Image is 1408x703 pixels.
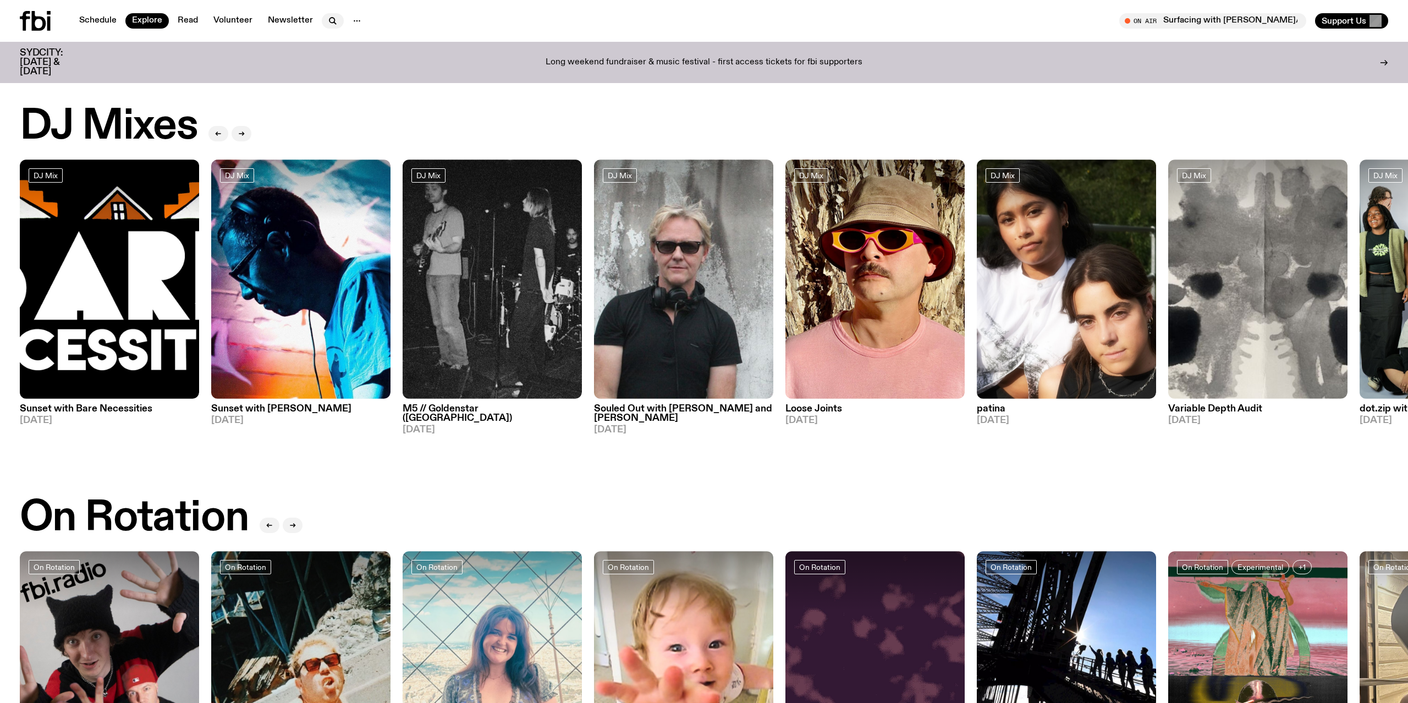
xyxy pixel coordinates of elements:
[211,399,391,425] a: Sunset with [PERSON_NAME][DATE]
[799,171,823,179] span: DJ Mix
[1182,171,1206,179] span: DJ Mix
[34,563,75,571] span: On Rotation
[1368,168,1402,183] a: DJ Mix
[1299,563,1306,571] span: +1
[1119,13,1306,29] button: On AirSurfacing with [PERSON_NAME]/ilex
[34,171,58,179] span: DJ Mix
[20,160,199,399] img: Bare Necessities
[991,563,1032,571] span: On Rotation
[986,560,1037,574] a: On Rotation
[411,168,446,183] a: DJ Mix
[608,563,649,571] span: On Rotation
[211,404,391,414] h3: Sunset with [PERSON_NAME]
[225,171,249,179] span: DJ Mix
[20,404,199,414] h3: Sunset with Bare Necessities
[986,168,1020,183] a: DJ Mix
[403,404,582,423] h3: M5 // Goldenstar ([GEOGRAPHIC_DATA])
[1292,560,1312,574] button: +1
[20,416,199,425] span: [DATE]
[416,171,441,179] span: DJ Mix
[1168,399,1347,425] a: Variable Depth Audit[DATE]
[799,563,840,571] span: On Rotation
[785,404,965,414] h3: Loose Joints
[261,13,320,29] a: Newsletter
[977,416,1156,425] span: [DATE]
[403,399,582,435] a: M5 // Goldenstar ([GEOGRAPHIC_DATA])[DATE]
[546,58,862,68] p: Long weekend fundraiser & music festival - first access tickets for fbi supporters
[29,560,80,574] a: On Rotation
[1182,563,1223,571] span: On Rotation
[411,560,463,574] a: On Rotation
[1177,168,1211,183] a: DJ Mix
[794,168,828,183] a: DJ Mix
[977,404,1156,414] h3: patina
[594,425,773,435] span: [DATE]
[594,160,773,399] img: Stephen looks directly at the camera, wearing a black tee, black sunglasses and headphones around...
[1168,160,1347,399] img: A black and white Rorschach
[20,106,197,147] h2: DJ Mixes
[977,399,1156,425] a: patina[DATE]
[1177,560,1228,574] a: On Rotation
[1231,560,1289,574] a: Experimental
[1168,416,1347,425] span: [DATE]
[225,563,266,571] span: On Rotation
[207,13,259,29] a: Volunteer
[1315,13,1388,29] button: Support Us
[171,13,205,29] a: Read
[785,160,965,399] img: Tyson stands in front of a paperbark tree wearing orange sunglasses, a suede bucket hat and a pin...
[220,168,254,183] a: DJ Mix
[603,560,654,574] a: On Rotation
[20,497,249,539] h2: On Rotation
[211,160,391,399] img: Simon Caldwell stands side on, looking downwards. He has headphones on. Behind him is a brightly ...
[603,168,637,183] a: DJ Mix
[594,404,773,423] h3: Souled Out with [PERSON_NAME] and [PERSON_NAME]
[403,425,582,435] span: [DATE]
[594,399,773,435] a: Souled Out with [PERSON_NAME] and [PERSON_NAME][DATE]
[785,416,965,425] span: [DATE]
[785,399,965,425] a: Loose Joints[DATE]
[991,171,1015,179] span: DJ Mix
[794,560,845,574] a: On Rotation
[125,13,169,29] a: Explore
[1322,16,1366,26] span: Support Us
[1168,404,1347,414] h3: Variable Depth Audit
[1373,171,1398,179] span: DJ Mix
[416,563,458,571] span: On Rotation
[220,560,271,574] a: On Rotation
[73,13,123,29] a: Schedule
[211,416,391,425] span: [DATE]
[20,48,90,76] h3: SYDCITY: [DATE] & [DATE]
[1237,563,1283,571] span: Experimental
[608,171,632,179] span: DJ Mix
[20,399,199,425] a: Sunset with Bare Necessities[DATE]
[29,168,63,183] a: DJ Mix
